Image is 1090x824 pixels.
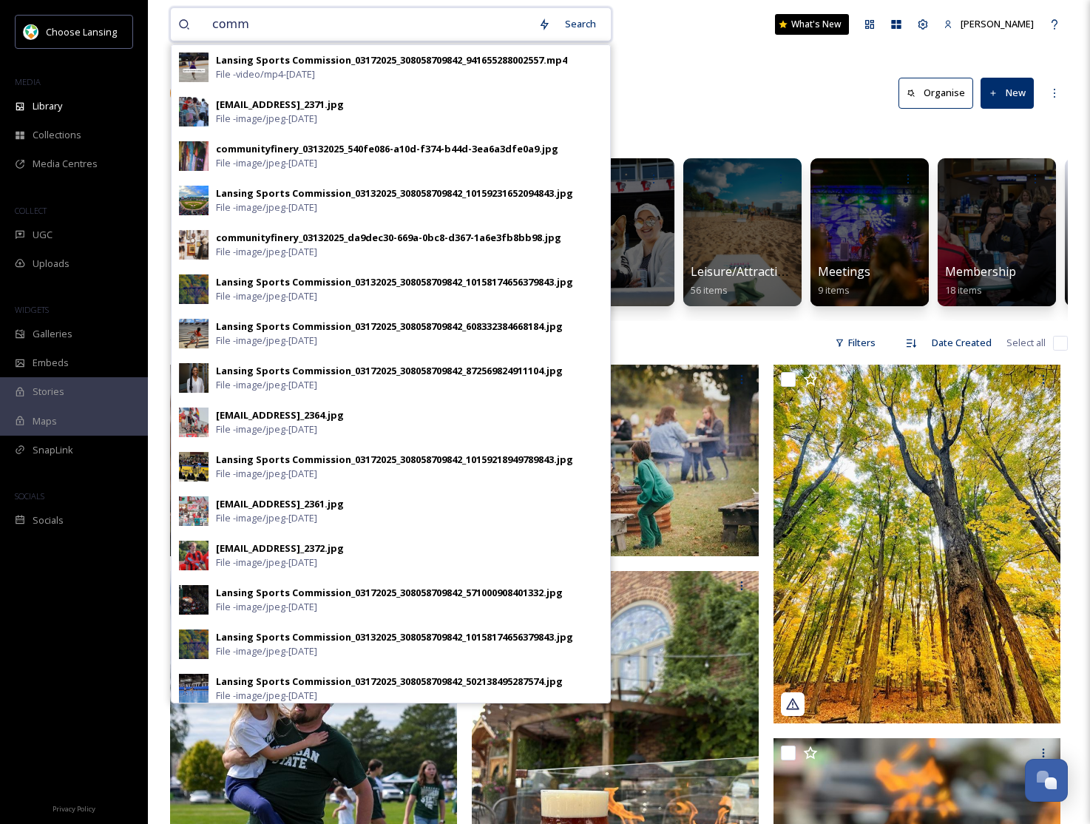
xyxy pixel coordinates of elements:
[216,231,561,245] div: communityfinery_03132025_da9dec30-669a-0bc8-d367-1a6e3fb8bb98.jpg
[179,496,209,526] img: 21a35faf-0b29-40ab-b217-d1b88de59a6b.jpg
[216,320,563,334] div: Lansing Sports Commission_03172025_308058709842_608332384668184.jpg
[33,228,53,242] span: UGC
[216,408,344,422] div: [EMAIL_ADDRESS]_2364.jpg
[216,422,317,436] span: File - image/jpeg - [DATE]
[898,78,981,108] a: Organise
[53,799,95,817] a: Privacy Policy
[33,157,98,171] span: Media Centres
[15,205,47,216] span: COLLECT
[53,804,95,814] span: Privacy Policy
[24,24,38,39] img: logo.jpeg
[936,10,1041,38] a: [PERSON_NAME]
[216,245,317,259] span: File - image/jpeg - [DATE]
[179,319,209,348] img: 81001e88-2346-43db-a32c-e504beee0049.jpg
[216,142,558,156] div: communityfinery_03132025_540fe086-a10d-f374-b44d-3ea6a3dfe0a9.jpg
[179,97,209,126] img: e9b53bbb-6d72-4c19-a46c-62ad28e42721.jpg
[216,453,573,467] div: Lansing Sports Commission_03172025_308058709842_10159218949789843.jpg
[33,356,69,370] span: Embeds
[179,452,209,482] img: fb17bd7c-4305-4a29-a54f-9aa4f3a60ff9.jpg
[33,327,72,341] span: Galleries
[774,365,1060,723] img: fennernature-3500244.jpg
[15,76,41,87] span: MEDIA
[945,263,1016,280] span: Membership
[216,630,573,644] div: Lansing Sports Commission_03132025_308058709842_10158174656379843.jpg
[179,363,209,393] img: 1bfa228b-aa98-40ce-bc4b-a40b95a5f12f.jpg
[818,263,870,280] span: Meetings
[33,414,57,428] span: Maps
[898,78,973,108] button: Organise
[46,25,117,38] span: Choose Lansing
[179,230,209,260] img: e378aca5-7d0c-422c-b1aa-68d6de0b0b85.jpg
[691,283,728,297] span: 56 items
[216,112,317,126] span: File - image/jpeg - [DATE]
[961,17,1034,30] span: [PERSON_NAME]
[33,99,62,113] span: Library
[179,141,209,171] img: 0ee067f7-bc92-4640-8dad-cfd5f1c6dc6c.jpg
[179,186,209,215] img: a57f90aa-c6c3-4432-b512-18a727e5d536.jpg
[170,365,457,556] img: unclejohns_cidermill-3513748.jpg
[33,128,81,142] span: Collections
[179,674,209,703] img: 8697fd3a-b3e2-4ee1-a043-aabe46c9d175.jpg
[216,644,317,658] span: File - image/jpeg - [DATE]
[827,328,883,357] div: Filters
[216,511,317,525] span: File - image/jpeg - [DATE]
[216,156,317,170] span: File - image/jpeg - [DATE]
[216,186,573,200] div: Lansing Sports Commission_03132025_308058709842_10159231652094843.jpg
[216,467,317,481] span: File - image/jpeg - [DATE]
[691,265,798,297] a: Leisure/Attractions56 items
[1006,336,1046,350] span: Select all
[945,265,1016,297] a: Membership18 items
[216,600,317,614] span: File - image/jpeg - [DATE]
[33,385,64,399] span: Stories
[179,274,209,304] img: a4f62c97-0beb-4779-9dc7-9e18db48f101.jpg
[216,67,315,81] span: File - video/mp4 - [DATE]
[33,513,64,527] span: Socials
[216,364,563,378] div: Lansing Sports Commission_03172025_308058709842_872569824911104.jpg
[179,585,209,615] img: f0809496-ba41-4558-905d-c7bbe1098b2f.jpg
[216,98,344,112] div: [EMAIL_ADDRESS]_2371.jpg
[15,304,49,315] span: WIDGETS
[216,541,344,555] div: [EMAIL_ADDRESS]_2372.jpg
[1025,759,1068,802] button: Open Chat
[179,408,209,437] img: 36dd95f0-320e-4474-85e5-55a6c6c1eca0.jpg
[216,689,317,703] span: File - image/jpeg - [DATE]
[691,263,798,280] span: Leisure/Attractions
[981,78,1034,108] button: New
[179,541,209,570] img: 097b8372-fe4a-4d42-b059-f57454bff159.jpg
[216,334,317,348] span: File - image/jpeg - [DATE]
[33,443,73,457] span: SnapLink
[205,8,531,41] input: Search your library
[216,53,567,67] div: Lansing Sports Commission_03172025_308058709842_941655288002557.mp4
[170,336,205,350] span: 759 file s
[179,629,209,659] img: c583e9a7-2018-4958-84b3-1c8d187e837d.jpg
[924,328,999,357] div: Date Created
[216,586,563,600] div: Lansing Sports Commission_03172025_308058709842_571000908401332.jpg
[15,490,44,502] span: SOCIALS
[216,675,563,689] div: Lansing Sports Commission_03172025_308058709842_502138495287574.jpg
[558,10,603,38] div: Search
[818,265,870,297] a: Meetings9 items
[179,53,209,82] img: b34bfb06-8a6a-484d-87a5-c2801dce96ac.jpg
[216,555,317,570] span: File - image/jpeg - [DATE]
[945,283,982,297] span: 18 items
[818,283,850,297] span: 9 items
[472,365,759,556] img: unclejohns_cidermill-2993919.jpg
[216,497,344,511] div: [EMAIL_ADDRESS]_2361.jpg
[216,289,317,303] span: File - image/jpeg - [DATE]
[775,14,849,35] a: What's New
[216,200,317,215] span: File - image/jpeg - [DATE]
[33,257,70,271] span: Uploads
[216,275,573,289] div: Lansing Sports Commission_03132025_308058709842_10158174656379843.jpg
[216,378,317,392] span: File - image/jpeg - [DATE]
